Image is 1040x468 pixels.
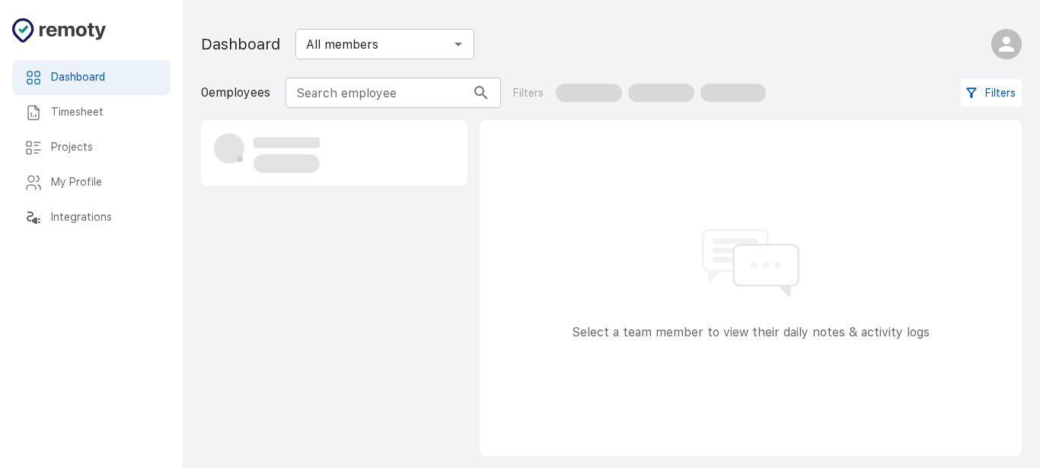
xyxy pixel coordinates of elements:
[12,95,171,130] div: Timesheet
[201,84,270,102] p: 0 employees
[448,33,469,55] button: Open
[51,69,158,86] h6: Dashboard
[51,209,158,226] h6: Integrations
[12,200,171,235] div: Integrations
[51,174,158,191] h6: My Profile
[572,323,930,342] p: Select a team member to view their daily notes & activity logs
[51,104,158,121] h6: Timesheet
[12,60,171,95] div: Dashboard
[201,32,280,56] h1: Dashboard
[513,85,544,101] p: Filters
[961,79,1022,107] button: Filters
[12,130,171,165] div: Projects
[12,165,171,200] div: My Profile
[51,139,158,156] h6: Projects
